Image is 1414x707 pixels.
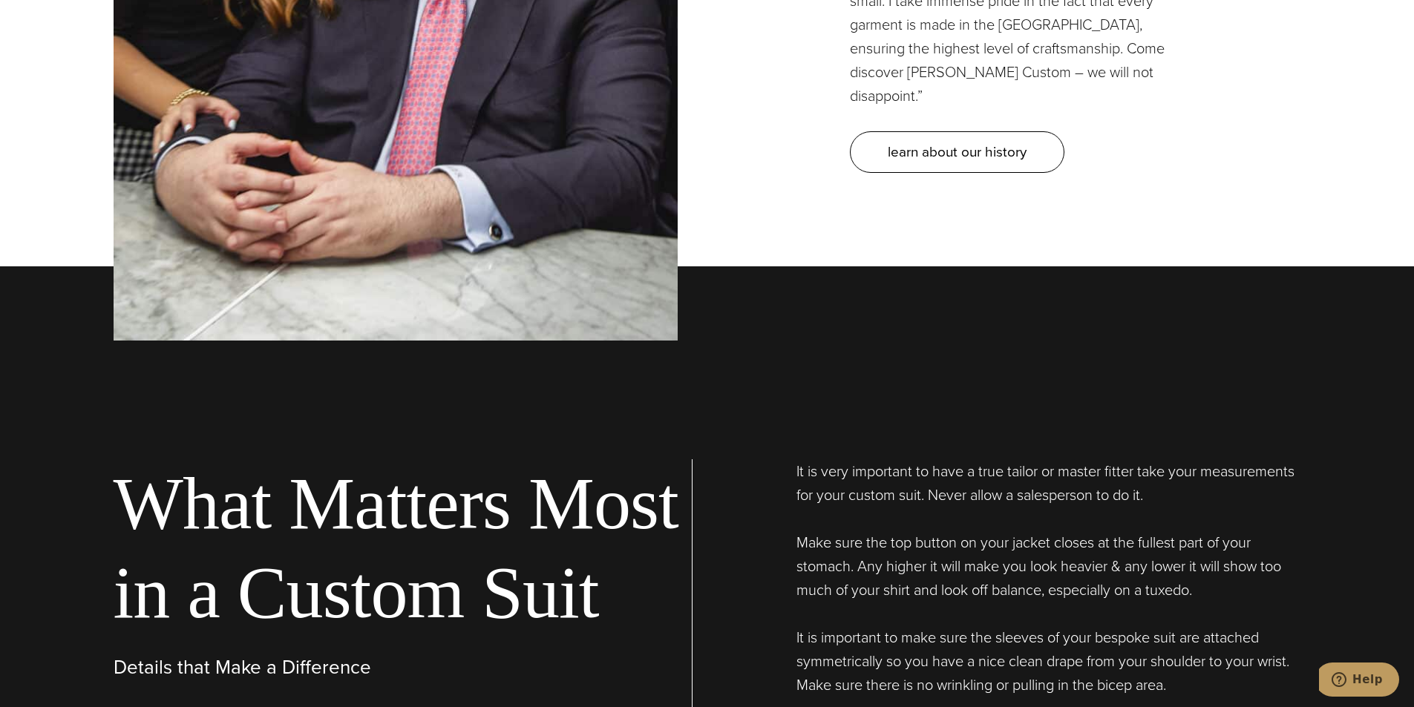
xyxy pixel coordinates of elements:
[114,459,692,637] h2: What Matters Most in a Custom Suit
[1319,662,1399,700] iframe: Opens a widget where you can chat to one of our agents
[796,459,1301,507] p: It is very important to have a true tailor or master fitter take your measurements for your custo...
[114,652,692,683] p: Details that Make a Difference
[850,131,1064,173] a: learn about our history
[796,530,1301,602] p: Make sure the top button on your jacket closes at the fullest part of your stomach. Any higher it...
[888,141,1027,162] span: learn about our history
[796,625,1301,697] p: It is important to make sure the sleeves of your bespoke suit are attached symmetrically so you h...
